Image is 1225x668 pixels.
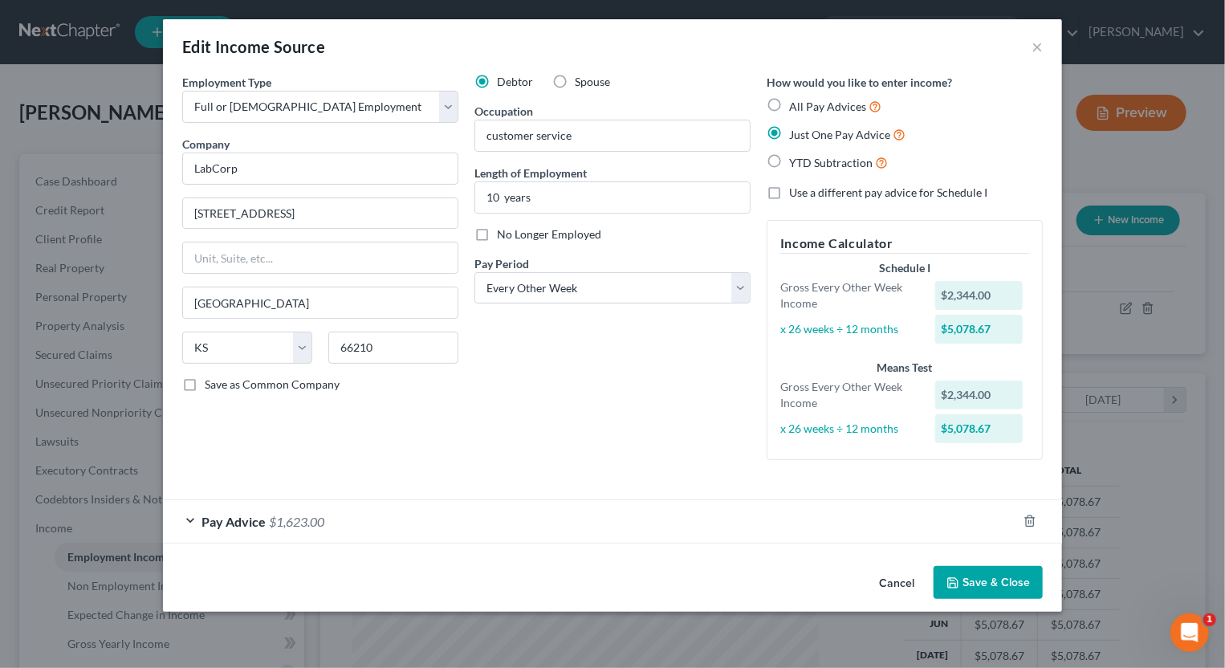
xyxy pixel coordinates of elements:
div: Edit Income Source [182,35,325,58]
div: $5,078.67 [935,414,1024,443]
input: Enter address... [183,198,458,229]
div: x 26 weeks ÷ 12 months [772,321,927,337]
input: Search company by name... [182,153,458,185]
span: Pay Period [474,257,529,271]
div: Gross Every Other Week Income [772,379,927,411]
iframe: Intercom live chat [1170,613,1209,652]
div: Schedule I [780,260,1029,276]
span: $1,623.00 [269,514,324,529]
div: x 26 weeks ÷ 12 months [772,421,927,437]
span: 1 [1203,613,1216,626]
input: -- [475,120,750,151]
button: Save & Close [934,566,1043,600]
span: All Pay Advices [789,100,866,113]
button: × [1032,37,1043,56]
span: YTD Subtraction [789,156,873,169]
div: $2,344.00 [935,381,1024,409]
span: Just One Pay Advice [789,128,890,141]
span: No Longer Employed [497,227,601,241]
button: Cancel [866,568,927,600]
div: $5,078.67 [935,315,1024,344]
div: Gross Every Other Week Income [772,279,927,312]
input: ex: 2 years [475,182,750,213]
span: Debtor [497,75,533,88]
div: $2,344.00 [935,281,1024,310]
div: Means Test [780,360,1029,376]
input: Enter city... [183,287,458,318]
span: Spouse [575,75,610,88]
label: Occupation [474,103,533,120]
span: Pay Advice [201,514,266,529]
span: Employment Type [182,75,271,89]
label: How would you like to enter income? [767,74,952,91]
span: Company [182,137,230,151]
label: Length of Employment [474,165,587,181]
input: Unit, Suite, etc... [183,242,458,273]
span: Save as Common Company [205,377,340,391]
h5: Income Calculator [780,234,1029,254]
span: Use a different pay advice for Schedule I [789,185,987,199]
input: Enter zip... [328,332,458,364]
